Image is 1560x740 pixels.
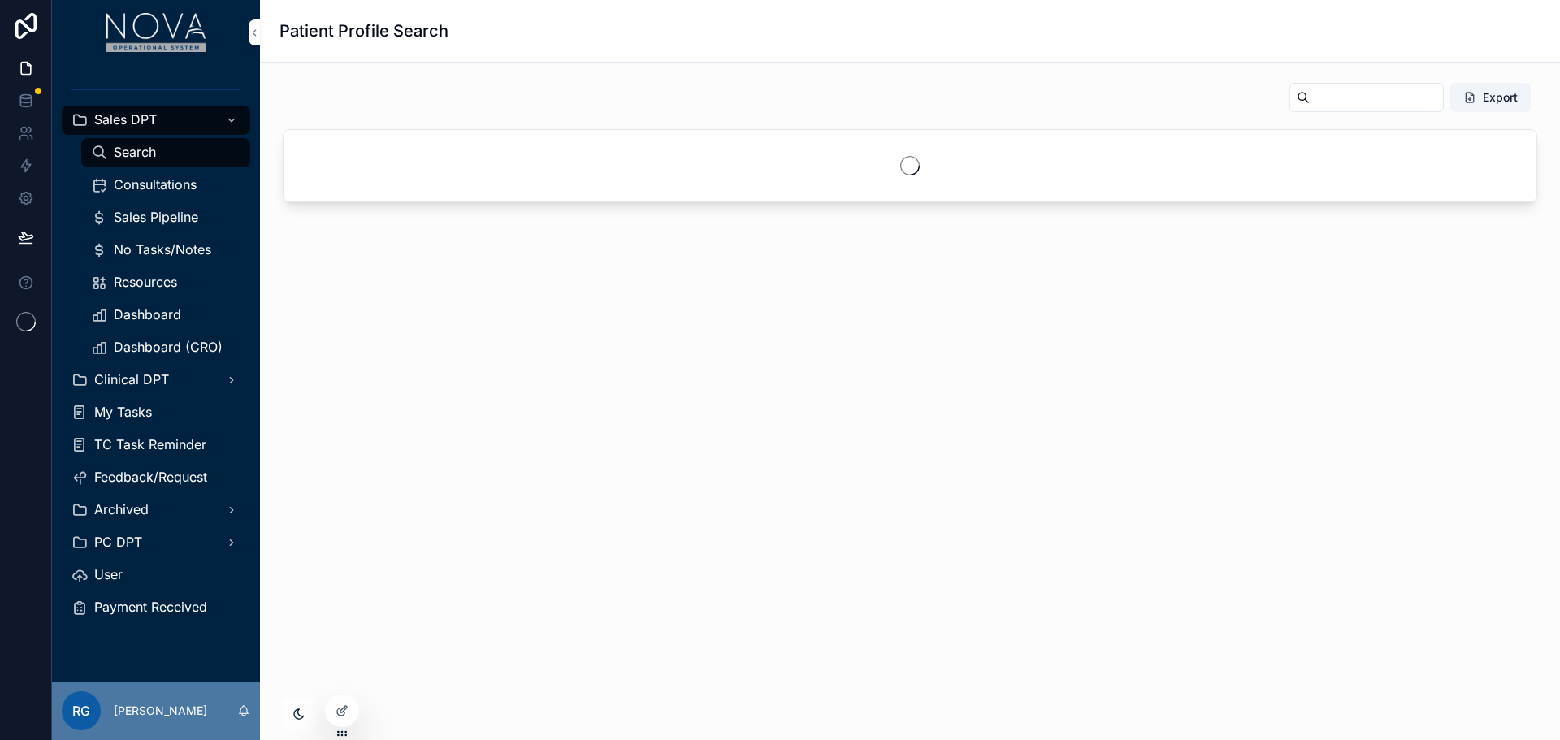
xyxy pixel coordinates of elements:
[114,703,207,719] p: [PERSON_NAME]
[94,436,206,453] span: TC Task Reminder
[94,599,207,616] span: Payment Received
[114,241,211,258] span: No Tasks/Notes
[62,560,250,590] a: User
[1450,83,1531,112] button: Export
[114,209,198,226] span: Sales Pipeline
[94,371,169,388] span: Clinical DPT
[114,144,156,161] span: Search
[81,301,250,330] a: Dashboard
[81,236,250,265] a: No Tasks/Notes
[62,495,250,525] a: Archived
[81,333,250,362] a: Dashboard (CRO)
[81,171,250,200] a: Consultations
[94,534,142,551] span: PC DPT
[114,176,197,193] span: Consultations
[52,65,260,643] div: scrollable content
[94,404,152,421] span: My Tasks
[62,398,250,427] a: My Tasks
[81,138,250,167] a: Search
[94,501,149,518] span: Archived
[114,306,181,323] span: Dashboard
[94,566,123,583] span: User
[94,111,157,128] span: Sales DPT
[114,339,223,356] span: Dashboard (CRO)
[72,701,90,721] span: RG
[106,13,206,52] img: App logo
[114,274,177,291] span: Resources
[62,463,250,492] a: Feedback/Request
[94,469,207,486] span: Feedback/Request
[62,431,250,460] a: TC Task Reminder
[62,106,250,135] a: Sales DPT
[81,203,250,232] a: Sales Pipeline
[62,528,250,557] a: PC DPT
[62,366,250,395] a: Clinical DPT
[62,593,250,622] a: Payment Received
[279,19,448,42] h1: Patient Profile Search
[81,268,250,297] a: Resources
